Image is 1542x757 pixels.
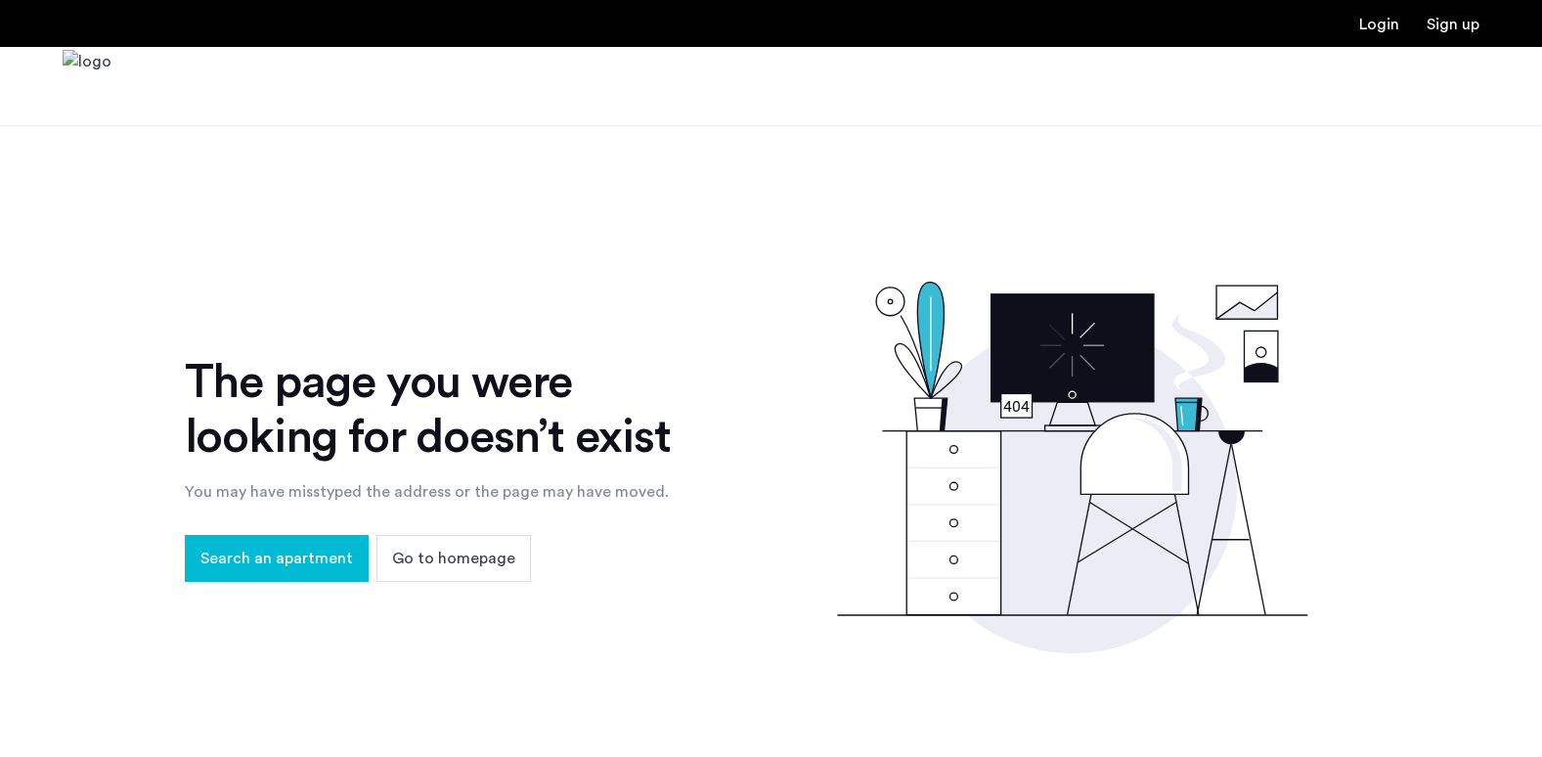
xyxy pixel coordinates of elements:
[392,547,515,570] span: Go to homepage
[1359,17,1399,32] a: Login
[63,50,111,123] a: Cazamio Logo
[185,355,706,465] div: The page you were looking for doesn’t exist
[1427,17,1479,32] a: Registration
[185,535,369,582] button: button
[63,50,111,123] img: logo
[200,547,353,570] span: Search an apartment
[185,480,706,504] div: You may have misstyped the address or the page may have moved.
[376,535,531,582] button: button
